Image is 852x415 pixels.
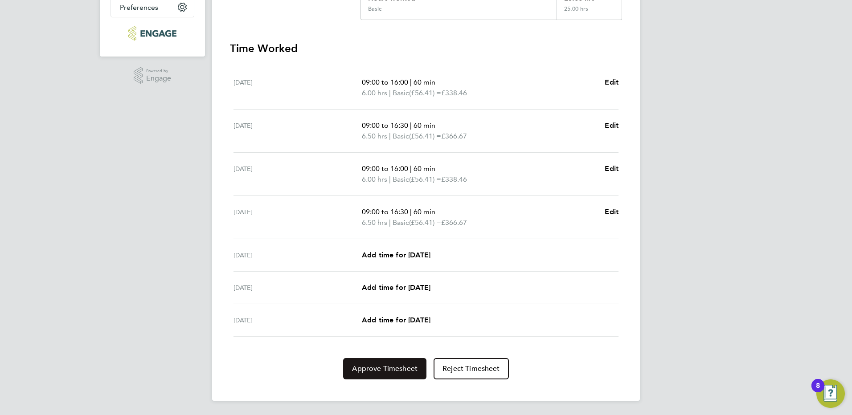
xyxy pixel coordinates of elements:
[233,120,362,142] div: [DATE]
[434,358,509,379] button: Reject Timesheet
[362,315,430,325] a: Add time for [DATE]
[362,89,387,97] span: 6.00 hrs
[442,364,500,373] span: Reject Timesheet
[410,207,412,216] span: |
[393,174,409,185] span: Basic
[816,386,820,397] div: 8
[605,163,619,174] a: Edit
[146,67,171,75] span: Powered by
[362,121,408,130] span: 09:00 to 16:30
[409,89,441,97] span: (£56.41) =
[409,132,441,140] span: (£56.41) =
[368,5,381,12] div: Basic
[816,379,845,408] button: Open Resource Center, 8 new notifications
[389,175,391,183] span: |
[233,250,362,260] div: [DATE]
[409,218,441,227] span: (£56.41) =
[389,218,391,227] span: |
[393,131,409,142] span: Basic
[362,251,430,259] span: Add time for [DATE]
[362,316,430,324] span: Add time for [DATE]
[230,41,622,56] h3: Time Worked
[409,175,441,183] span: (£56.41) =
[414,207,435,216] span: 60 min
[410,164,412,173] span: |
[605,164,619,173] span: Edit
[605,78,619,86] span: Edit
[362,78,408,86] span: 09:00 to 16:00
[441,132,467,140] span: £366.67
[414,164,435,173] span: 60 min
[362,175,387,183] span: 6.00 hrs
[441,218,467,227] span: £366.67
[233,282,362,293] div: [DATE]
[362,207,408,216] span: 09:00 to 16:30
[362,250,430,260] a: Add time for [DATE]
[393,217,409,228] span: Basic
[605,207,619,216] span: Edit
[233,163,362,185] div: [DATE]
[389,132,391,140] span: |
[410,121,412,130] span: |
[393,88,409,98] span: Basic
[389,89,391,97] span: |
[134,67,172,84] a: Powered byEngage
[414,78,435,86] span: 60 min
[441,175,467,183] span: £338.46
[557,5,622,20] div: 25.00 hrs
[111,26,194,41] a: Go to home page
[605,207,619,217] a: Edit
[343,358,426,379] button: Approve Timesheet
[146,75,171,82] span: Engage
[441,89,467,97] span: £338.46
[414,121,435,130] span: 60 min
[120,3,158,12] span: Preferences
[362,218,387,227] span: 6.50 hrs
[362,282,430,293] a: Add time for [DATE]
[410,78,412,86] span: |
[233,77,362,98] div: [DATE]
[362,164,408,173] span: 09:00 to 16:00
[605,121,619,130] span: Edit
[362,283,430,292] span: Add time for [DATE]
[362,132,387,140] span: 6.50 hrs
[352,364,418,373] span: Approve Timesheet
[233,315,362,325] div: [DATE]
[128,26,176,41] img: ncclondon-logo-retina.png
[605,120,619,131] a: Edit
[233,207,362,228] div: [DATE]
[605,77,619,88] a: Edit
